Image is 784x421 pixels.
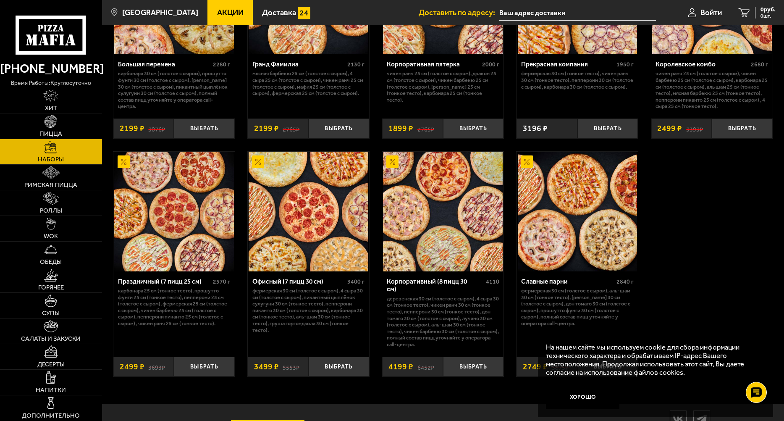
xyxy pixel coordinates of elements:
span: 3196 ₽ [523,124,548,132]
span: Роллы [40,208,62,214]
span: Супы [42,310,60,316]
span: 3400 г [347,278,364,285]
span: Войти [700,9,722,17]
span: Дополнительно [22,413,80,419]
s: 2765 ₽ [283,124,299,132]
span: 2499 ₽ [120,363,144,371]
p: Чикен Ранч 25 см (толстое с сыром), Чикен Барбекю 25 см (толстое с сыром), Карбонара 25 см (толст... [656,70,768,109]
div: Офисный (7 пицц 30 см) [252,278,346,286]
div: Праздничный (7 пицц 25 см) [118,278,211,286]
span: 0 шт. [760,13,776,18]
span: 1950 г [616,61,634,68]
img: Акционный [252,155,264,168]
span: WOK [44,233,58,239]
button: Выбрать [577,118,638,139]
a: АкционныйОфисный (7 пицц 30 см) [248,152,369,271]
img: Акционный [386,155,399,168]
span: 4199 ₽ [388,363,413,371]
span: [GEOGRAPHIC_DATA] [122,9,198,17]
span: Напитки [36,387,66,393]
span: Горячее [38,284,64,291]
p: Фермерская 30 см (тонкое тесто), Чикен Ранч 30 см (тонкое тесто), Пепперони 30 см (толстое с сыро... [521,70,634,90]
img: Славные парни [518,152,637,271]
p: Фермерская 30 см (толстое с сыром), 4 сыра 30 см (толстое с сыром), Пикантный цыплёнок сулугуни 3... [252,287,365,333]
div: Большая перемена [118,61,211,68]
span: 2749 ₽ [523,363,548,371]
a: АкционныйКорпоративный (8 пицц 30 см) [382,152,503,271]
img: Акционный [521,155,533,168]
span: 2570 г [213,278,230,285]
img: Офисный (7 пицц 30 см) [249,152,368,271]
span: Наборы [38,156,64,163]
p: Фермерская 30 см (толстое с сыром), Аль-Шам 30 см (тонкое тесто), [PERSON_NAME] 30 см (толстое с ... [521,287,634,326]
button: Выбрать [309,357,370,377]
s: 2765 ₽ [417,124,434,132]
button: Выбрать [174,118,235,139]
img: 15daf4d41897b9f0e9f617042186c801.svg [298,7,310,19]
span: 2000 г [482,61,499,68]
span: 2499 ₽ [657,124,682,132]
button: Выбрать [712,118,773,139]
p: Карбонара 25 см (тонкое тесто), Прошутто Фунги 25 см (тонкое тесто), Пепперони 25 см (толстое с с... [118,287,231,326]
img: Праздничный (7 пицц 25 см) [114,152,234,271]
button: Выбрать [443,118,504,139]
span: 0 руб. [760,7,776,13]
a: АкционныйСлавные парни [517,152,638,271]
div: Прекрасная компания [521,61,614,68]
p: Деревенская 30 см (толстое с сыром), 4 сыра 30 см (тонкое тесто), Чикен Ранч 30 см (тонкое тесто)... [387,295,499,348]
span: 2680 г [751,61,768,68]
span: Хит [45,105,57,111]
s: 3393 ₽ [686,124,703,132]
button: Выбрать [443,357,504,377]
div: Королевское комбо [656,61,749,68]
span: 2280 г [213,61,230,68]
span: Пицца [39,131,62,137]
s: 6452 ₽ [417,363,434,371]
span: 4110 [486,278,499,285]
input: Ваш адрес доставки [499,5,656,21]
div: Славные парни [521,278,614,286]
a: АкционныйПраздничный (7 пицц 25 см) [113,152,235,271]
p: Мясная Барбекю 25 см (толстое с сыром), 4 сыра 25 см (толстое с сыром), Чикен Ранч 25 см (толстое... [252,70,365,96]
span: 2130 г [347,61,364,68]
p: Чикен Ранч 25 см (толстое с сыром), Дракон 25 см (толстое с сыром), Чикен Барбекю 25 см (толстое ... [387,70,499,103]
p: Карбонара 30 см (толстое с сыром), Прошутто Фунги 30 см (толстое с сыром), [PERSON_NAME] 30 см (т... [118,70,231,109]
s: 5553 ₽ [283,363,299,371]
div: Корпоративный (8 пицц 30 см) [387,278,484,293]
s: 3693 ₽ [148,363,165,371]
img: Корпоративный (8 пицц 30 см) [383,152,503,271]
span: 2199 ₽ [120,124,144,132]
span: Доставка [262,9,296,17]
span: 3499 ₽ [254,363,279,371]
span: Акции [217,9,244,17]
span: Обеды [40,259,62,265]
span: Доставить по адресу: [419,9,499,17]
span: Римская пицца [24,182,77,188]
span: 2199 ₽ [254,124,279,132]
span: Салаты и закуски [21,336,81,342]
span: 1899 ₽ [388,124,413,132]
img: Акционный [118,155,130,168]
div: Гранд Фамилиа [252,61,346,68]
s: 3076 ₽ [148,124,165,132]
span: 2840 г [616,278,634,285]
button: Хорошо [546,384,619,409]
div: Корпоративная пятерка [387,61,480,68]
span: Десерты [37,361,65,368]
p: На нашем сайте мы используем cookie для сбора информации технического характера и обрабатываем IP... [546,343,760,377]
button: Выбрать [174,357,235,377]
button: Выбрать [309,118,370,139]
